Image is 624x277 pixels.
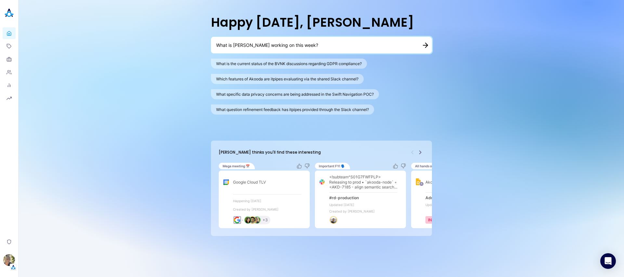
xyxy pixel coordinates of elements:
div: INSIGHTS [425,216,449,224]
div: All hands on deck 🚢 [411,163,452,169]
button: Alisa Faingold [253,216,261,224]
button: What specific data privacy concerns are being addressed in the Swift Navigation POC? [211,89,379,99]
div: highlight-card [411,163,502,228]
img: Google Drive [414,177,423,187]
button: Alisa FaingoldTenant Logo [3,252,16,270]
span: <!subteam^S01G7FWFPLP> Releasing to prod • `akooda-node` ◦ <AKD-7185 - align semantic search with... [329,174,397,190]
span: bullet space [241,217,244,222]
button: What is the current status of the BVNK discussions regarding GDPR compliance? [211,59,367,69]
div: Admin [425,195,438,200]
img: Eli Leon [330,217,337,223]
h4: [PERSON_NAME] thinks you'll find these interesting [219,149,321,155]
button: Dislike [401,163,406,169]
img: Alisa Faingold [3,254,15,266]
div: Go to person's profile [330,216,337,224]
img: google [234,217,240,223]
button: Dislike [305,163,310,169]
button: Which features of Akooda are itpipes evaluating via the shared Slack channel? [211,74,364,84]
img: Tenant Logo [10,264,17,270]
div: Open Intercom Messenger [600,253,616,269]
span: Google Cloud TLV [233,180,266,185]
a: person badge [249,216,253,224]
div: Important FYI 🗣️ [315,163,350,169]
img: Slack [318,177,327,187]
div: highlight-card [315,163,406,228]
span: Akooda Daily [425,180,450,185]
button: Ilana Djemal [244,216,252,224]
h1: Happy [DATE], [PERSON_NAME] [211,13,432,32]
a: person badge [253,216,258,224]
img: Ilana Djemal [245,217,251,223]
div: Go to person's profile [244,216,252,224]
span: Updated [DATE] [329,203,397,207]
button: +3 [261,217,270,223]
div: Mega meeting 📅 [219,163,255,169]
button: Previous [409,148,416,156]
a: topic badge [425,216,449,224]
div: Go to organization's profile [234,216,241,224]
img: Google Calendar [221,177,230,187]
img: Itamar Niddam [249,217,256,223]
button: google [234,216,241,224]
button: Like [297,163,302,169]
div: #rd-production [329,195,359,200]
span: Created by [PERSON_NAME] [233,207,301,211]
a: organization badge [234,216,238,224]
button: Like [393,163,398,169]
span: Created by [PERSON_NAME] [329,209,397,213]
img: Private Interaction [420,182,423,186]
span: Updated [DATE] [425,203,494,207]
button: What question refinement feedback has itpipes provided through the Slack channel? [211,104,374,115]
a: person badge [330,216,334,224]
div: Go to person's profile [253,216,261,224]
button: Next [416,148,424,156]
img: Akooda Logo [3,7,16,20]
textarea: What is [PERSON_NAME] working on this week? [216,42,411,48]
img: Alisa Faingold [254,217,260,223]
div: highlight-card [219,163,310,228]
a: person badge [244,216,249,224]
span: Happening [DATE] [233,199,301,203]
div: Go to person's profile [249,216,256,224]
